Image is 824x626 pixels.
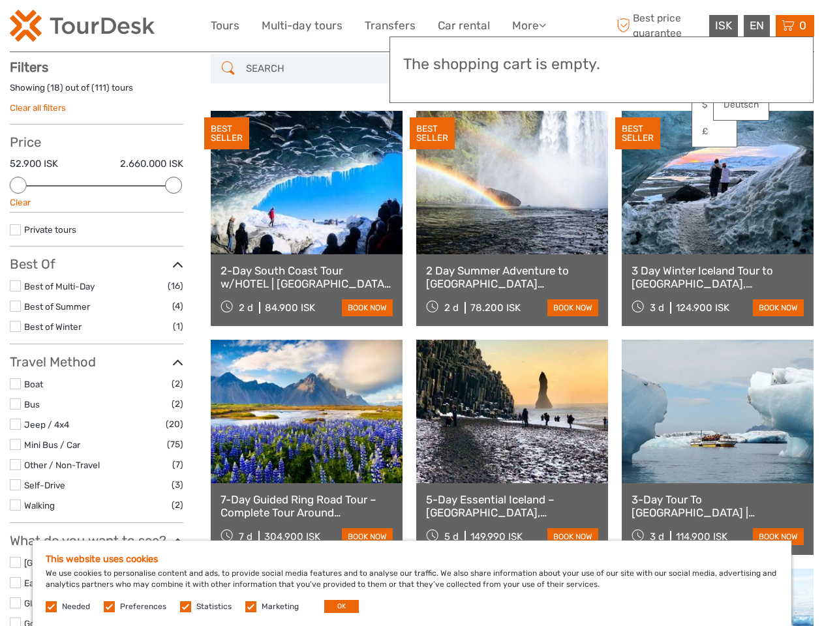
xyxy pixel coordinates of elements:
[172,477,183,492] span: (3)
[24,558,113,568] a: [GEOGRAPHIC_DATA]
[264,531,320,543] div: 304.900 ISK
[753,299,804,316] a: book now
[547,528,598,545] a: book now
[120,601,166,612] label: Preferences
[239,302,253,314] span: 2 d
[46,554,778,565] h5: This website uses cookies
[470,531,523,543] div: 149.990 ISK
[714,93,769,117] a: Deutsch
[24,598,56,608] a: Glaciers
[10,354,183,370] h3: Travel Method
[10,157,58,171] label: 52.900 ISK
[342,528,393,545] a: book now
[10,59,48,75] strong: Filters
[10,134,183,150] h3: Price
[426,264,598,291] a: 2 Day Summer Adventure to [GEOGRAPHIC_DATA] [GEOGRAPHIC_DATA], Glacier Hiking, [GEOGRAPHIC_DATA],...
[10,256,183,272] h3: Best Of
[438,16,490,35] a: Car rental
[10,10,155,42] img: 120-15d4194f-c635-41b9-a512-a3cb382bfb57_logo_small.png
[50,82,60,94] label: 18
[10,82,183,102] div: Showing ( ) out of ( ) tours
[444,531,459,543] span: 5 d
[18,23,147,33] p: We're away right now. Please check back later!
[166,417,183,432] span: (20)
[150,20,166,36] button: Open LiveChat chat widget
[24,321,82,332] a: Best of Winter
[172,376,183,391] span: (2)
[444,302,459,314] span: 2 d
[172,457,183,472] span: (7)
[470,302,521,314] div: 78.200 ISK
[10,533,183,548] h3: What do you want to see?
[692,93,737,117] a: $
[196,601,232,612] label: Statistics
[324,600,359,613] button: OK
[95,82,106,94] label: 111
[24,281,95,291] a: Best of Multi-Day
[692,120,737,143] a: £
[715,19,732,32] span: ISK
[62,601,90,612] label: Needed
[365,16,416,35] a: Transfers
[24,460,100,470] a: Other / Non-Travel
[262,601,299,612] label: Marketing
[172,299,183,314] span: (4)
[24,301,90,312] a: Best of Summer
[24,480,65,490] a: Self-Drive
[221,264,393,291] a: 2-Day South Coast Tour w/HOTEL | [GEOGRAPHIC_DATA], [GEOGRAPHIC_DATA], [GEOGRAPHIC_DATA] & Waterf...
[676,531,727,543] div: 114.900 ISK
[241,57,396,80] input: SEARCH
[33,541,791,626] div: We use cookies to personalise content and ads, to provide social media features and to analyse ou...
[632,493,804,520] a: 3-Day Tour To [GEOGRAPHIC_DATA] | [GEOGRAPHIC_DATA], [GEOGRAPHIC_DATA], [GEOGRAPHIC_DATA] & Glaci...
[650,531,664,543] span: 3 d
[24,399,40,410] a: Bus
[24,578,132,588] a: East [GEOGRAPHIC_DATA]
[265,302,315,314] div: 84.900 ISK
[24,379,43,389] a: Boat
[512,16,546,35] a: More
[211,16,239,35] a: Tours
[613,11,706,40] span: Best price guarantee
[753,528,804,545] a: book now
[676,302,729,314] div: 124.900 ISK
[24,224,76,235] a: Private tours
[24,500,55,511] a: Walking
[547,299,598,316] a: book now
[10,102,66,113] a: Clear all filters
[24,440,80,450] a: Mini Bus / Car
[120,157,183,171] label: 2.660.000 ISK
[410,117,455,150] div: BEST SELLER
[24,419,69,430] a: Jeep / 4x4
[426,493,598,520] a: 5-Day Essential Iceland – [GEOGRAPHIC_DATA], [GEOGRAPHIC_DATA], [GEOGRAPHIC_DATA], [GEOGRAPHIC_DA...
[221,493,393,520] a: 7-Day Guided Ring Road Tour – Complete Tour Around [GEOGRAPHIC_DATA]
[167,437,183,452] span: (75)
[172,396,183,411] span: (2)
[797,19,808,32] span: 0
[173,319,183,334] span: (1)
[744,15,770,37] div: EN
[615,117,660,150] div: BEST SELLER
[262,16,343,35] a: Multi-day tours
[239,531,252,543] span: 7 d
[632,264,804,291] a: 3 Day Winter Iceland Tour to [GEOGRAPHIC_DATA], [GEOGRAPHIC_DATA], [GEOGRAPHIC_DATA] and [GEOGRAP...
[10,196,183,209] div: Clear
[204,117,249,150] div: BEST SELLER
[172,498,183,513] span: (2)
[403,55,800,74] h3: The shopping cart is empty.
[342,299,393,316] a: book now
[650,302,664,314] span: 3 d
[168,278,183,293] span: (16)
